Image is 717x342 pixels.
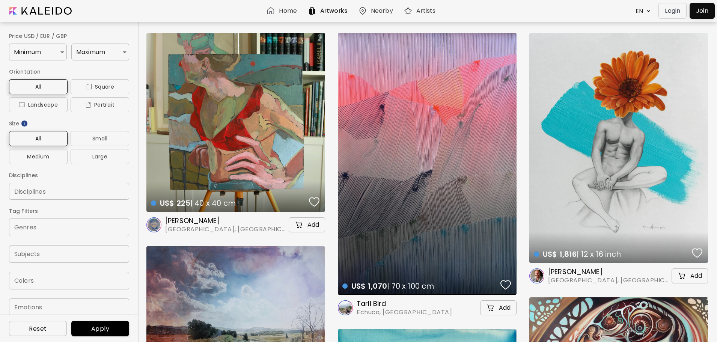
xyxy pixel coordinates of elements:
[632,5,645,18] div: EN
[658,3,690,19] a: Login
[665,6,680,15] p: Login
[9,321,67,336] button: Reset
[160,198,190,208] span: US$ 225
[146,216,325,234] a: [PERSON_NAME][GEOGRAPHIC_DATA], [GEOGRAPHIC_DATA]cart-iconAdd
[71,131,129,146] button: Small
[529,33,708,263] a: US$ 1,816| 12 x 16 inchfavoriteshttps://cdn.kaleido.art/CDN/Artwork/175908/Primary/medium.webp?up...
[371,8,393,14] h6: Nearby
[416,8,436,14] h6: Artists
[71,321,129,336] button: Apply
[529,267,708,285] a: [PERSON_NAME][GEOGRAPHIC_DATA], [GEOGRAPHIC_DATA]cart-iconAdd
[19,102,25,108] img: icon
[9,149,68,164] button: Medium
[146,33,325,212] a: US$ 225| 40 x 40 cmfavoriteshttps://cdn.kaleido.art/CDN/Artwork/169904/Primary/medium.webp?update...
[9,119,129,128] h6: Size
[307,221,319,229] h5: Add
[9,206,129,215] h6: Tag Filters
[71,79,129,94] button: iconSquare
[266,6,300,15] a: Home
[71,149,129,164] button: Large
[15,100,62,109] span: Landscape
[678,271,687,280] img: cart-icon
[690,246,704,261] button: favorites
[165,225,287,234] span: [GEOGRAPHIC_DATA], [GEOGRAPHIC_DATA]
[358,6,396,15] a: Nearby
[499,277,513,292] button: favorites
[499,304,511,312] h5: Add
[77,134,123,143] span: Small
[9,97,68,112] button: iconLandscape
[15,325,61,333] span: Reset
[15,82,62,91] span: All
[543,249,577,259] span: US$ 1,816
[357,299,452,308] h6: Tarli Bird
[338,299,517,316] a: Tarli BirdEchuca, [GEOGRAPHIC_DATA]cart-iconAdd
[9,32,129,41] h6: Price USD / EUR / GBP
[9,79,68,94] button: All
[9,44,67,60] div: Minimum
[404,6,439,15] a: Artists
[320,8,348,14] h6: Artworks
[85,102,91,108] img: icon
[77,152,123,161] span: Large
[21,120,28,127] img: info
[357,308,452,316] span: Echuca, [GEOGRAPHIC_DATA]
[86,84,92,90] img: icon
[15,152,62,161] span: Medium
[77,82,123,91] span: Square
[645,8,652,15] img: arrow down
[338,33,517,295] a: US$ 1,070| 70 x 100 cmfavoriteshttps://cdn.kaleido.art/CDN/Artwork/175147/Primary/medium.webp?upd...
[351,281,387,291] span: US$ 1,070
[151,198,307,208] h4: | 40 x 40 cm
[690,3,715,19] a: Join
[71,97,129,112] button: iconPortrait
[480,300,517,315] button: cart-iconAdd
[658,3,687,19] button: Login
[165,216,287,225] h6: [PERSON_NAME]
[307,194,321,209] button: favorites
[486,303,495,312] img: cart-icon
[71,44,129,60] div: Maximum
[279,8,297,14] h6: Home
[9,67,129,76] h6: Orientation
[672,268,708,283] button: cart-iconAdd
[77,325,123,333] span: Apply
[9,171,129,180] h6: Disciplines
[9,131,68,146] button: All
[77,100,123,109] span: Portrait
[342,281,498,291] h4: | 70 x 100 cm
[307,6,351,15] a: Artworks
[548,276,670,285] span: [GEOGRAPHIC_DATA], [GEOGRAPHIC_DATA]
[548,267,670,276] h6: [PERSON_NAME]
[289,217,325,232] button: cart-iconAdd
[15,134,62,143] span: All
[295,220,304,229] img: cart-icon
[690,272,702,280] h5: Add
[534,249,690,259] h4: | 12 x 16 inch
